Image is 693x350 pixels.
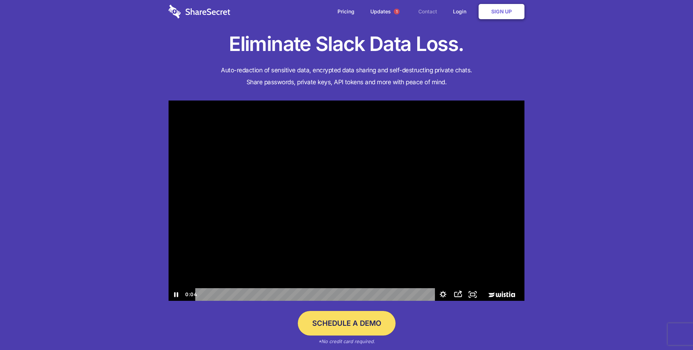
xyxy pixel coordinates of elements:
a: Login [446,0,477,23]
div: Playbar [201,288,432,301]
button: Fullscreen [465,288,480,301]
span: 1 [394,9,400,14]
iframe: Drift Widget Chat Controller [657,314,684,341]
a: Wistia Logo -- Learn More [480,288,524,301]
a: Schedule a Demo [298,311,396,336]
h4: Auto-redaction of sensitive data, encrypted data sharing and self-destructing private chats. Shar... [169,64,524,88]
a: Contact [411,0,444,23]
img: logo-wordmark-white-trans-d4663122ce5f474addd5e946df7df03e33cb6a1c49d2221995e7729f52c070b2.svg [169,5,230,18]
button: Pause [169,288,183,301]
em: *No credit card required. [318,338,375,344]
a: Pricing [330,0,362,23]
h1: Eliminate Slack Data Loss. [169,31,524,57]
button: Show settings menu [436,288,450,301]
a: Sign Up [479,4,524,19]
button: Open sharing menu [450,288,465,301]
